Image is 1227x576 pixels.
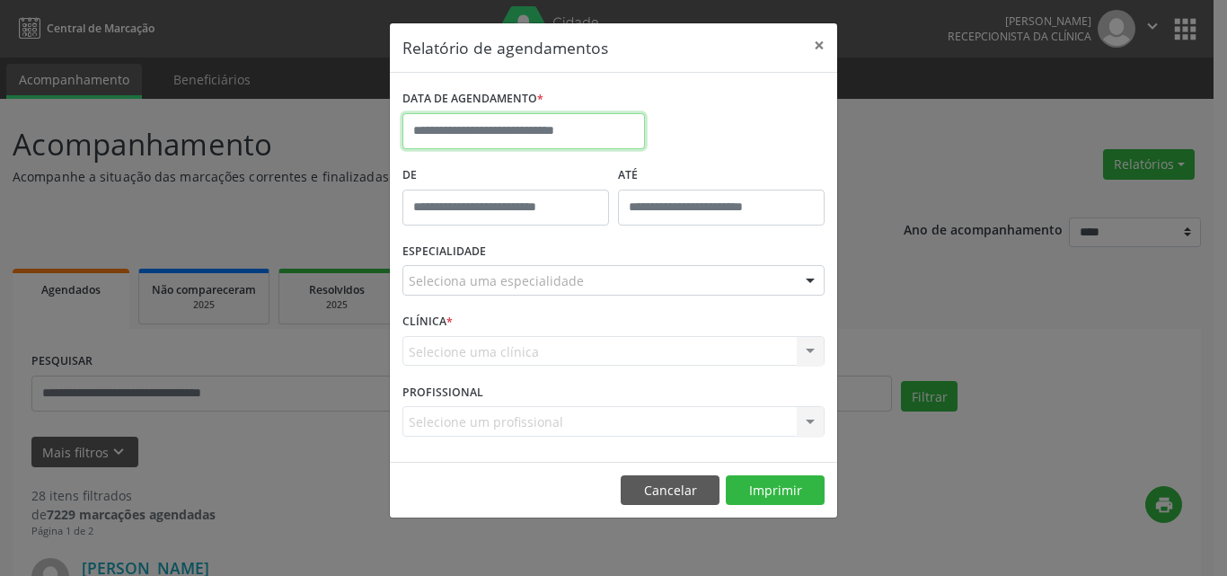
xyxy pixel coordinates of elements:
button: Imprimir [726,475,825,506]
label: ATÉ [618,162,825,190]
label: DATA DE AGENDAMENTO [402,85,543,113]
label: De [402,162,609,190]
label: ESPECIALIDADE [402,238,486,266]
label: CLÍNICA [402,308,453,336]
button: Close [801,23,837,67]
button: Cancelar [621,475,719,506]
h5: Relatório de agendamentos [402,36,608,59]
span: Seleciona uma especialidade [409,271,584,290]
label: PROFISSIONAL [402,378,483,406]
